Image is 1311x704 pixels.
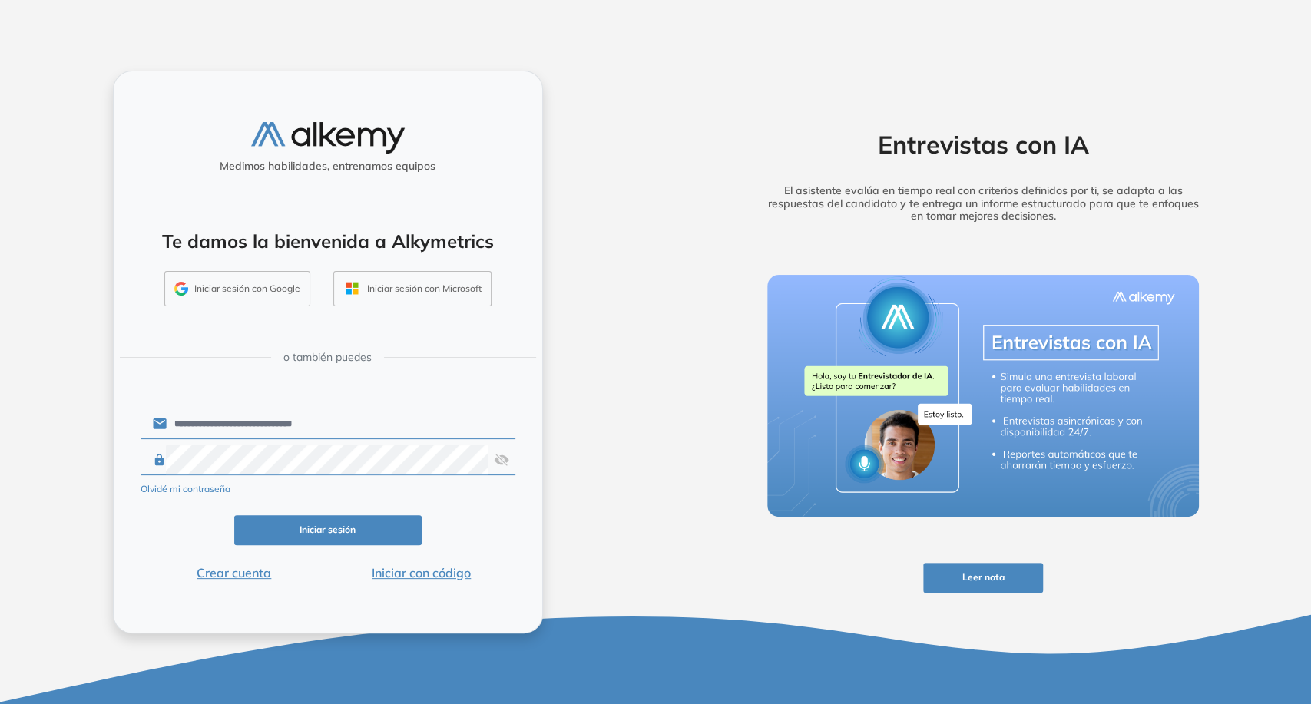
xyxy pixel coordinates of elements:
[234,515,422,545] button: Iniciar sesión
[141,564,328,582] button: Crear cuenta
[141,482,230,496] button: Olvidé mi contraseña
[494,445,509,474] img: asd
[328,564,515,582] button: Iniciar con código
[120,160,536,173] h5: Medimos habilidades, entrenamos equipos
[333,271,492,306] button: Iniciar sesión con Microsoft
[767,275,1199,517] img: img-more-info
[134,230,522,253] h4: Te damos la bienvenida a Alkymetrics
[343,279,361,297] img: OUTLOOK_ICON
[251,122,405,154] img: logo-alkemy
[174,282,188,296] img: GMAIL_ICON
[164,271,310,306] button: Iniciar sesión con Google
[743,130,1223,159] h2: Entrevistas con IA
[283,349,372,365] span: o también puedes
[923,563,1043,593] button: Leer nota
[743,184,1223,223] h5: El asistente evalúa en tiempo real con criterios definidos por ti, se adapta a las respuestas del...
